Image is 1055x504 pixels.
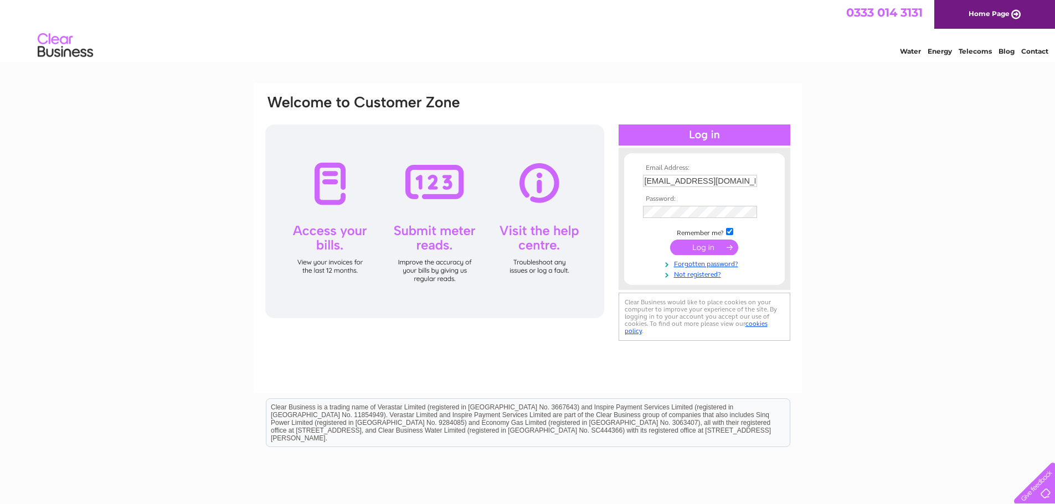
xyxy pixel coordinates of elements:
[670,240,738,255] input: Submit
[1021,47,1048,55] a: Contact
[619,293,790,341] div: Clear Business would like to place cookies on your computer to improve your experience of the sit...
[640,226,769,237] td: Remember me?
[999,47,1015,55] a: Blog
[625,320,768,335] a: cookies policy
[643,268,769,279] a: Not registered?
[37,29,94,63] img: logo.png
[643,258,769,268] a: Forgotten password?
[928,47,952,55] a: Energy
[900,47,921,55] a: Water
[266,6,790,54] div: Clear Business is a trading name of Verastar Limited (registered in [GEOGRAPHIC_DATA] No. 3667643...
[640,195,769,203] th: Password:
[640,164,769,172] th: Email Address:
[846,6,923,19] a: 0333 014 3131
[959,47,992,55] a: Telecoms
